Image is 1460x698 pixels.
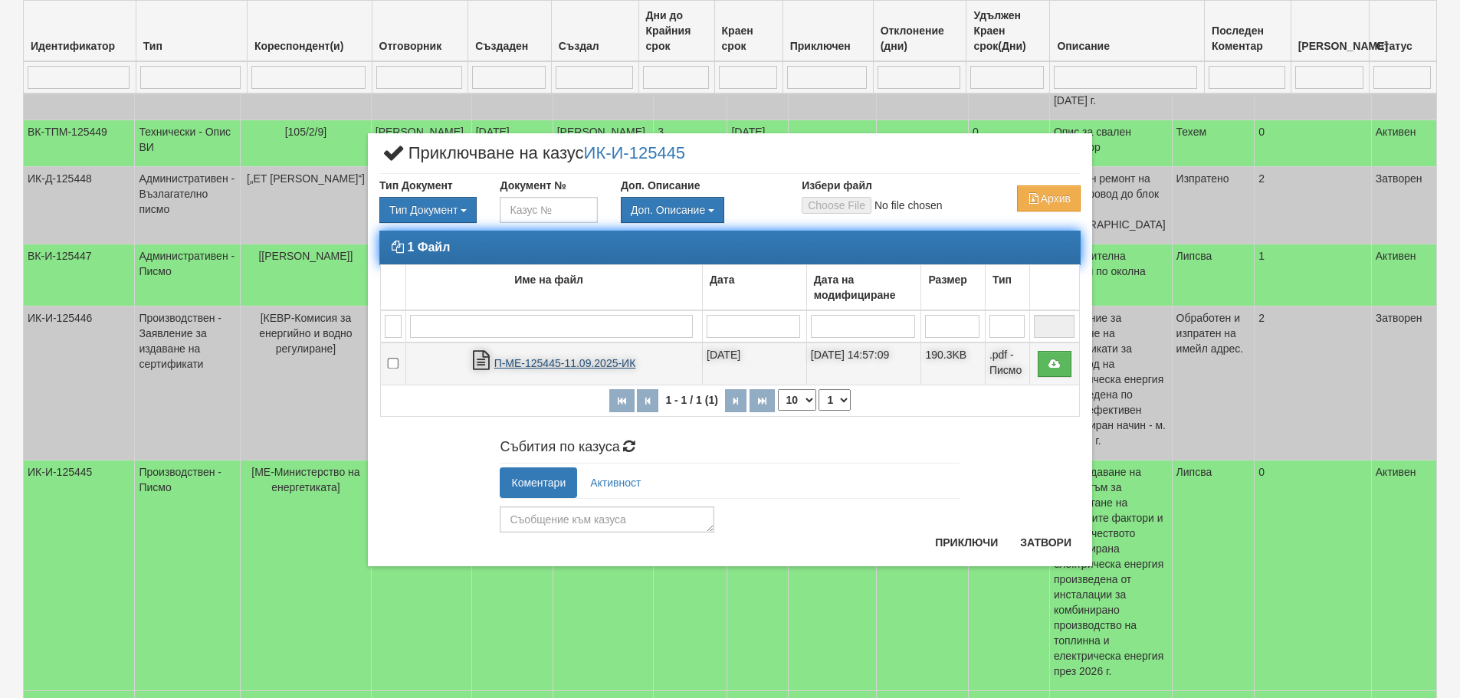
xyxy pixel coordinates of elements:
select: Брой редове на страница [778,389,816,411]
tr: П-МЕ-125445-11.09.2025-ИК.pdf - Писмо [381,342,1080,385]
a: Коментари [500,467,577,498]
span: Приключване на казус [379,145,685,173]
div: Двоен клик, за изчистване на избраната стойност. [379,197,477,223]
td: .pdf - Писмо [985,342,1029,385]
b: Дата на модифициране [814,274,896,301]
button: Доп. Описание [621,197,724,223]
b: Дата [710,274,734,286]
a: Активност [579,467,652,498]
label: Доп. Описание [621,178,700,193]
button: Затвори [1011,530,1081,555]
label: Документ № [500,178,566,193]
td: : No sort applied, activate to apply an ascending sort [381,264,406,310]
button: Тип Документ [379,197,477,223]
label: Избери файл [802,178,872,193]
span: Тип Документ [389,204,458,216]
td: [DATE] 14:57:09 [806,342,921,385]
span: 1 - 1 / 1 (1) [661,394,721,406]
input: Избор на файл, който да бъде прикачен към имейла за приключване на казуса. [387,358,399,370]
b: Тип [992,274,1012,286]
div: Двоен клик, за изчистване на избраната стойност. [621,197,779,223]
td: Име на файл: No sort applied, activate to apply an ascending sort [406,264,703,310]
button: Следваща страница [725,389,746,412]
b: Име на файл [514,274,583,286]
button: Последна страница [750,389,775,412]
span: Доп. Описание [631,204,705,216]
a: ИК-И-125445 [584,143,686,162]
button: Предишна страница [637,389,658,412]
button: Първа страница [609,389,635,412]
td: : No sort applied, activate to apply an ascending sort [1029,264,1079,310]
td: 190.3KB [921,342,985,385]
select: Страница номер [819,389,851,411]
label: Тип Документ [379,178,453,193]
td: [DATE] [703,342,807,385]
button: Приключи [926,530,1007,555]
input: Казус № [500,197,597,223]
td: Размер: No sort applied, activate to apply an ascending sort [921,264,985,310]
a: П-МЕ-125445-11.09.2025-ИК [494,357,636,369]
b: Размер [928,274,966,286]
button: Архив [1017,185,1081,211]
td: Дата: No sort applied, activate to apply an ascending sort [703,264,807,310]
h4: Събития по казуса [500,440,960,455]
td: Дата на модифициране: No sort applied, activate to apply an ascending sort [806,264,921,310]
td: Тип: No sort applied, activate to apply an ascending sort [985,264,1029,310]
strong: 1 Файл [407,241,450,254]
